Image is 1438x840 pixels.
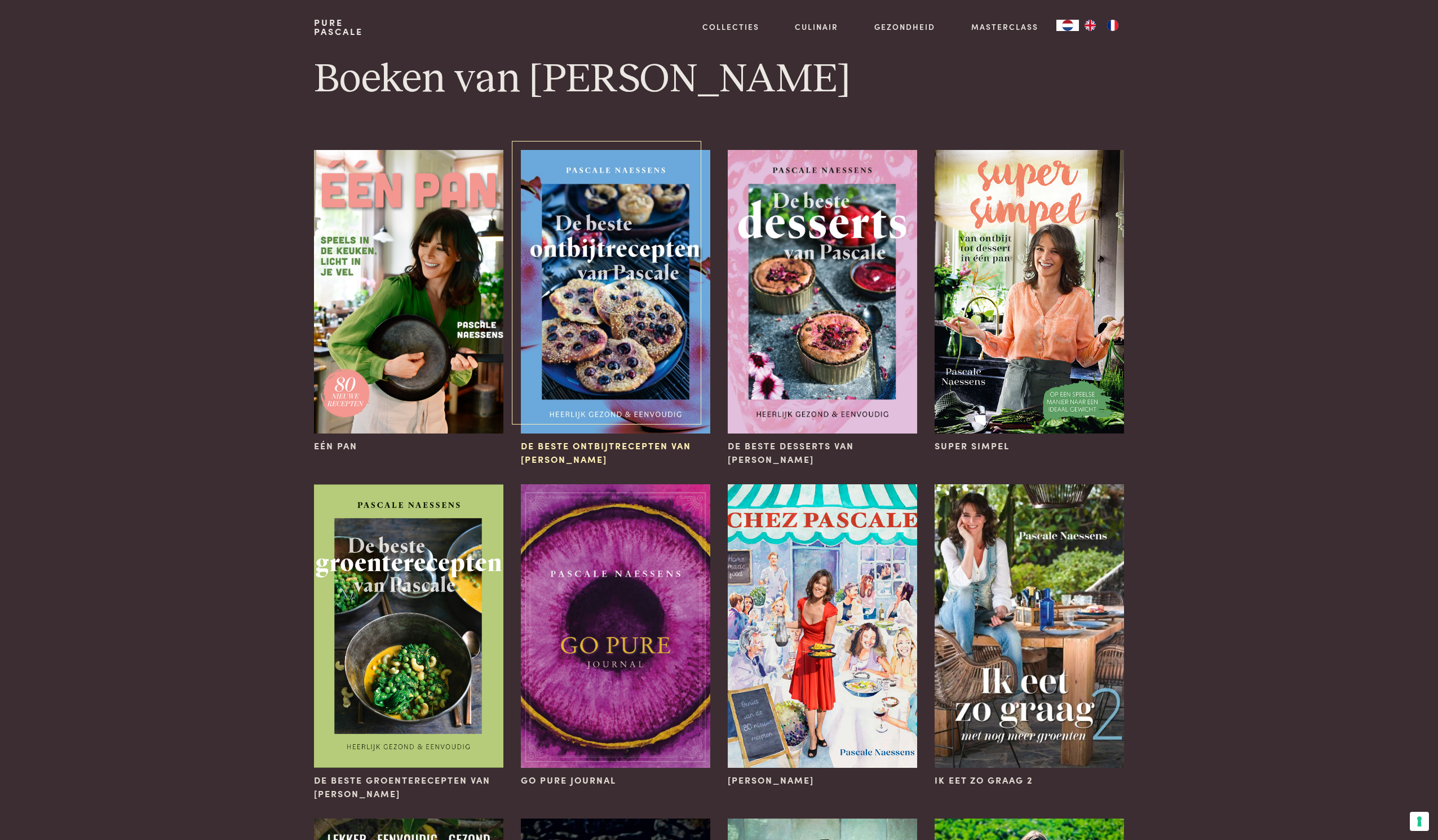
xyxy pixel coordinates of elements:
a: PurePascale [314,18,363,36]
a: Go Pure Journal Go Pure Journal [521,484,710,787]
span: Ik eet zo graag 2 [935,773,1033,787]
a: Gezondheid [874,21,935,33]
img: De beste ontbijtrecepten van Pascale [521,150,710,434]
aside: Language selected: Nederlands [1056,20,1124,31]
button: Uw voorkeuren voor toestemming voor trackingtechnologieën [1410,812,1429,831]
span: [PERSON_NAME] [728,773,814,787]
img: Chez Pascale [728,484,917,768]
a: Masterclass [971,21,1038,33]
span: Super Simpel [935,439,1010,453]
a: EN [1079,20,1101,31]
div: Language [1056,20,1079,31]
a: Collecties [702,21,759,33]
a: Chez Pascale [PERSON_NAME] [728,484,917,787]
span: Go Pure Journal [521,773,616,787]
img: De beste desserts van Pascale [728,150,917,434]
span: Eén pan [314,439,357,453]
a: FR [1101,20,1124,31]
img: De beste groenterecepten van Pascale [314,484,503,768]
a: Culinair [795,21,838,33]
h1: Boeken van [PERSON_NAME] [314,54,1123,105]
img: Go Pure Journal [521,484,710,768]
span: De beste ontbijtrecepten van [PERSON_NAME] [521,439,710,466]
a: Super Simpel Super Simpel [935,150,1123,453]
a: De beste ontbijtrecepten van Pascale De beste ontbijtrecepten van [PERSON_NAME] [521,150,710,466]
img: Super Simpel [935,150,1123,434]
img: Eén pan [314,150,503,434]
span: De beste groenterecepten van [PERSON_NAME] [314,773,503,801]
a: NL [1056,20,1079,31]
a: Ik eet zo graag 2 Ik eet zo graag 2 [935,484,1123,787]
span: De beste desserts van [PERSON_NAME] [728,439,917,466]
img: Ik eet zo graag 2 [935,484,1123,768]
a: De beste desserts van Pascale De beste desserts van [PERSON_NAME] [728,150,917,466]
a: Eén pan Eén pan [314,150,503,453]
ul: Language list [1079,20,1124,31]
a: De beste groenterecepten van Pascale De beste groenterecepten van [PERSON_NAME] [314,484,503,801]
